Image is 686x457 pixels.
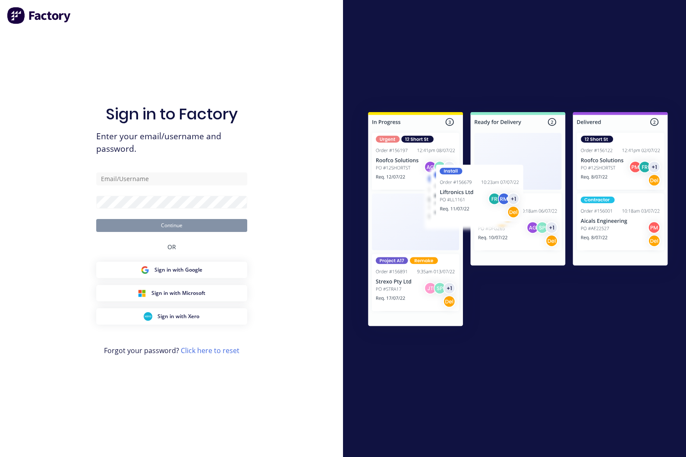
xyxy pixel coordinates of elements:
img: Sign in [350,95,686,346]
img: Factory [7,7,72,24]
button: Google Sign inSign in with Google [96,262,247,278]
span: Sign in with Microsoft [151,289,205,297]
img: Microsoft Sign in [138,289,146,297]
button: Xero Sign inSign in with Xero [96,308,247,325]
img: Xero Sign in [144,312,152,321]
button: Microsoft Sign inSign in with Microsoft [96,285,247,301]
span: Sign in with Google [154,266,202,274]
h1: Sign in to Factory [106,105,238,123]
button: Continue [96,219,247,232]
input: Email/Username [96,172,247,185]
span: Sign in with Xero [157,313,199,320]
div: OR [167,232,176,262]
a: Click here to reset [181,346,239,355]
img: Google Sign in [141,266,149,274]
span: Enter your email/username and password. [96,130,247,155]
span: Forgot your password? [104,345,239,356]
